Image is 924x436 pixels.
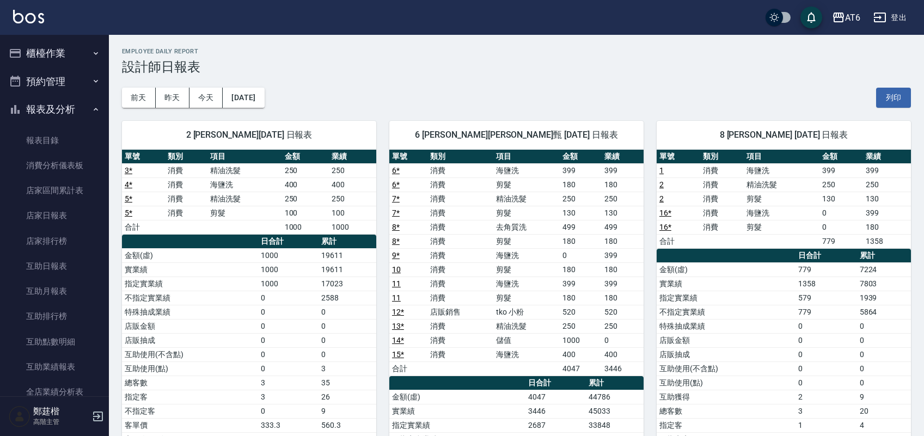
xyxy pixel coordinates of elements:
[602,262,644,277] td: 180
[560,234,602,248] td: 180
[319,390,376,404] td: 26
[258,235,318,249] th: 日合計
[427,305,493,319] td: 店販銷售
[796,319,857,333] td: 0
[857,333,911,347] td: 0
[560,192,602,206] td: 250
[659,166,664,175] a: 1
[863,192,911,206] td: 130
[389,390,525,404] td: 金額(虛)
[207,206,282,220] td: 剪髮
[657,277,796,291] td: 實業績
[329,150,376,164] th: 業績
[819,192,863,206] td: 130
[857,319,911,333] td: 0
[876,88,911,108] button: 列印
[282,150,329,164] th: 金額
[389,150,427,164] th: 單號
[427,163,493,177] td: 消費
[493,248,559,262] td: 海鹽洗
[4,67,105,96] button: 預約管理
[122,150,376,235] table: a dense table
[700,206,744,220] td: 消費
[122,220,165,234] td: 合計
[560,206,602,220] td: 130
[525,404,585,418] td: 3446
[165,177,208,192] td: 消費
[657,390,796,404] td: 互助獲得
[258,404,318,418] td: 0
[857,262,911,277] td: 7224
[258,319,318,333] td: 0
[189,88,223,108] button: 今天
[560,319,602,333] td: 250
[282,206,329,220] td: 100
[207,150,282,164] th: 項目
[122,48,911,55] h2: Employee Daily Report
[560,277,602,291] td: 399
[427,319,493,333] td: 消費
[4,178,105,203] a: 店家區間累計表
[122,347,258,361] td: 互助使用(不含點)
[602,248,644,262] td: 399
[258,291,318,305] td: 0
[493,192,559,206] td: 精油洗髮
[560,163,602,177] td: 399
[744,206,819,220] td: 海鹽洗
[427,234,493,248] td: 消費
[427,150,493,164] th: 類別
[863,234,911,248] td: 1358
[819,150,863,164] th: 金額
[857,404,911,418] td: 20
[602,319,644,333] td: 250
[796,291,857,305] td: 579
[329,206,376,220] td: 100
[329,192,376,206] td: 250
[796,333,857,347] td: 0
[657,305,796,319] td: 不指定實業績
[560,347,602,361] td: 400
[329,220,376,234] td: 1000
[863,206,911,220] td: 399
[319,277,376,291] td: 17023
[207,192,282,206] td: 精油洗髮
[207,163,282,177] td: 精油洗髮
[796,404,857,418] td: 3
[796,347,857,361] td: 0
[4,229,105,254] a: 店家排行榜
[319,305,376,319] td: 0
[796,277,857,291] td: 1358
[427,347,493,361] td: 消費
[258,333,318,347] td: 0
[560,361,602,376] td: 4047
[122,291,258,305] td: 不指定實業績
[13,10,44,23] img: Logo
[319,248,376,262] td: 19611
[493,333,559,347] td: 儲值
[427,277,493,291] td: 消費
[319,235,376,249] th: 累計
[657,150,911,249] table: a dense table
[389,150,644,376] table: a dense table
[389,404,525,418] td: 實業績
[427,192,493,206] td: 消費
[525,418,585,432] td: 2687
[657,150,700,164] th: 單號
[863,220,911,234] td: 180
[560,150,602,164] th: 金額
[796,361,857,376] td: 0
[258,347,318,361] td: 0
[493,319,559,333] td: 精油洗髮
[670,130,898,140] span: 8 [PERSON_NAME] [DATE] 日報表
[319,347,376,361] td: 0
[828,7,865,29] button: AT6
[863,150,911,164] th: 業績
[657,404,796,418] td: 總客數
[493,220,559,234] td: 去角質洗
[602,220,644,234] td: 499
[819,220,863,234] td: 0
[493,347,559,361] td: 海鹽洗
[657,418,796,432] td: 指定客
[319,376,376,390] td: 35
[493,305,559,319] td: tko 小粉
